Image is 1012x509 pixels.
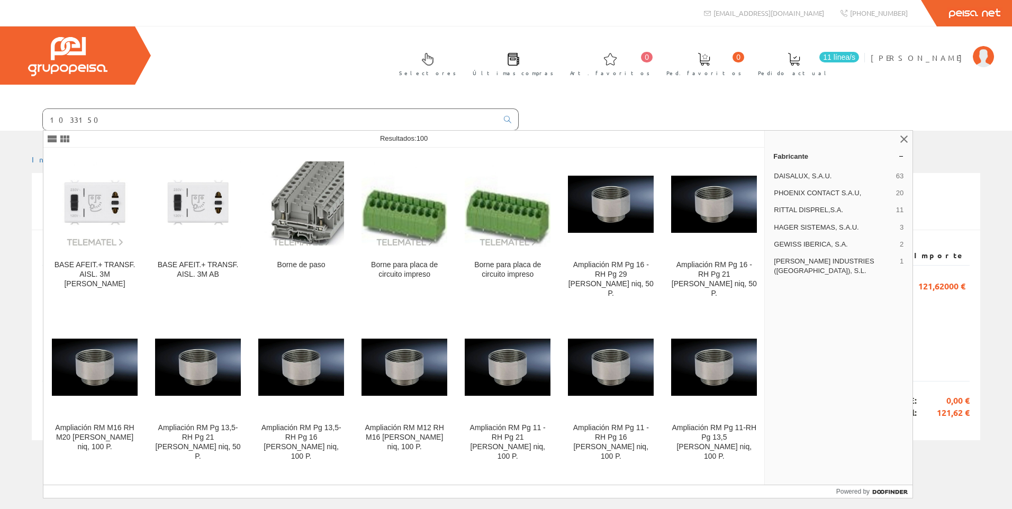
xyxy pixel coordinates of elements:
div: Borne para placa de circuito impreso [465,260,550,279]
a: Selectores [388,44,462,83]
span: Resultados: [380,134,428,142]
span: 3 [900,223,903,232]
img: Ampliación RM M12 RH M16 latón niq, 100 P. [362,339,447,396]
span: 11 línea/s [819,52,859,62]
span: PHOENIX CONTACT S.A.U, [774,188,892,198]
img: BASE AFEIT.+ TRANSF. AISL. 3M BLANCO [52,161,138,247]
div: Imp. RAEE: Imp. Total: [42,381,970,432]
a: Ampliación RM M12 RH M16 latón niq, 100 P. Ampliación RM M12 RH M16 [PERSON_NAME] niq, 100 P. [353,311,456,474]
a: [PERSON_NAME] [871,44,994,54]
span: Ped. favoritos [666,68,742,78]
div: BASE AFEIT.+ TRANSF. AISL. 3M AB [155,260,241,279]
span: Últimas compras [473,68,554,78]
img: Ampliación RM M16 RH M20 latón niq, 100 P. [52,339,138,396]
span: Selectores [399,68,456,78]
span: [PERSON_NAME] INDUSTRIES ([GEOGRAPHIC_DATA]), S.L. [774,257,896,276]
span: Powered by [836,487,870,496]
div: Ampliación RM Pg 16 - RH Pg 21 [PERSON_NAME] niq, 50 P. [671,260,757,298]
span: HAGER SISTEMAS, S.A.U. [774,223,896,232]
div: Ampliación RM Pg 11-RH Pg 13,5 [PERSON_NAME] niq, 100 P. [671,423,757,461]
div: Borne para placa de circuito impreso [362,260,447,279]
img: Ampliación RM Pg 11 - RH Pg 21 latón niq, 100 P. [465,339,550,396]
div: Ampliación RM Pg 11 - RH Pg 21 [PERSON_NAME] niq, 100 P. [465,423,550,461]
img: Ampliación RM Pg 11-RH Pg 13,5 latón niq, 100 P. [671,339,757,396]
a: Ampliación RM Pg 13,5-RH Pg 21 latón niq, 50 P. Ampliación RM Pg 13,5-RH Pg 21 [PERSON_NAME] niq,... [147,311,249,474]
a: Ampliación RM Pg 11 - RH Pg 16 latón niq, 100 P. Ampliación RM Pg 11 - RH Pg 16 [PERSON_NAME] niq... [559,311,662,474]
div: Ampliación RM Pg 16 - RH Pg 29 [PERSON_NAME] niq, 50 P. [568,260,654,298]
img: Ampliación RM Pg 13,5-RH Pg 21 latón niq, 50 P. [155,339,241,396]
a: Ampliación RM Pg 16 - RH Pg 29 latón niq, 50 P. Ampliación RM Pg 16 - RH Pg 29 [PERSON_NAME] niq,... [559,148,662,311]
img: Borne para placa de circuito impreso [362,161,447,247]
img: Grupo Peisa [28,37,107,76]
a: Inicio [32,154,77,164]
a: Borne para placa de circuito impreso Borne para placa de circuito impreso [456,148,559,311]
a: Ampliación RM Pg 11-RH Pg 13,5 latón niq, 100 P. Ampliación RM Pg 11-RH Pg 13,5 [PERSON_NAME] niq... [663,311,765,474]
img: Ampliación RM Pg 16 - RH Pg 29 latón niq, 50 P. [568,176,654,233]
img: Borne de paso [258,161,344,247]
span: 121,62 € [917,407,970,419]
a: BASE AFEIT.+ TRANSF. AISL. 3M AB BASE AFEIT.+ TRANSF. AISL. 3M AB [147,148,249,311]
a: BASE AFEIT.+ TRANSF. AISL. 3M BLANCO BASE AFEIT.+ TRANSF. AISL. 3M [PERSON_NAME] [43,148,146,311]
span: 100 [417,134,428,142]
a: Borne de paso Borne de paso [250,148,353,311]
a: Ampliación RM Pg 16 - RH Pg 21 latón niq, 50 P. Ampliación RM Pg 16 - RH Pg 21 [PERSON_NAME] niq,... [663,148,765,311]
span: Art. favoritos [570,68,650,78]
a: 11 línea/s Pedido actual [747,44,862,83]
div: Borne de paso [258,260,344,270]
span: 2 [900,240,903,249]
span: 0,00 € [917,395,970,407]
th: Importe [900,246,970,265]
a: Powered by [836,485,913,498]
span: 121,62000 € [918,276,965,294]
img: Ampliación RM Pg 11 - RH Pg 16 latón niq, 100 P. [568,339,654,396]
div: Ampliación RM Pg 11 - RH Pg 16 [PERSON_NAME] niq, 100 P. [568,423,654,461]
span: [EMAIL_ADDRESS][DOMAIN_NAME] [713,8,824,17]
span: 0 [641,52,653,62]
a: Ampliación RM Pg 11 - RH Pg 21 latón niq, 100 P. Ampliación RM Pg 11 - RH Pg 21 [PERSON_NAME] niq... [456,311,559,474]
a: Borne para placa de circuito impreso Borne para placa de circuito impreso [353,148,456,311]
span: 20 [896,188,903,198]
span: [PHONE_NUMBER] [850,8,908,17]
span: 0 [733,52,744,62]
div: Ampliación RM M12 RH M16 [PERSON_NAME] niq, 100 P. [362,423,447,452]
span: DAISALUX, S.A.U. [774,171,892,181]
div: © Grupo Peisa [32,453,980,462]
span: RITTAL DISPREL,S.A. [774,205,892,215]
div: Ampliación RM Pg 13,5-RH Pg 16 [PERSON_NAME] niq, 100 P. [258,423,344,461]
img: BASE AFEIT.+ TRANSF. AISL. 3M AB [155,161,241,247]
div: Ampliación RM M16 RH M20 [PERSON_NAME] niq, 100 P. [52,423,138,452]
span: GEWISS IBERICA, S.A. [774,240,896,249]
input: Buscar ... [43,109,498,130]
a: Fabricante [765,148,912,165]
a: Ampliación RM Pg 13,5-RH Pg 16 latón niq, 100 P. Ampliación RM Pg 13,5-RH Pg 16 [PERSON_NAME] niq... [250,311,353,474]
img: Ampliación RM Pg 16 - RH Pg 21 latón niq, 50 P. [671,176,757,233]
img: Borne para placa de circuito impreso [465,161,550,247]
span: [PERSON_NAME] #41/1051712 Fecha: [DATE] Cliente: 411622 - ALMITEC SIST. CONT. IND. S.L. [42,185,381,224]
span: 1 [900,257,903,276]
div: BASE AFEIT.+ TRANSF. AISL. 3M [PERSON_NAME] [52,260,138,289]
span: 63 [896,171,903,181]
a: Últimas compras [462,44,559,83]
a: Ampliación RM M16 RH M20 latón niq, 100 P. Ampliación RM M16 RH M20 [PERSON_NAME] niq, 100 P. [43,311,146,474]
span: [PERSON_NAME] [871,52,968,63]
img: Ampliación RM Pg 13,5-RH Pg 16 latón niq, 100 P. [258,339,344,396]
span: Pedido actual [758,68,830,78]
span: 11 [896,205,903,215]
div: Ampliación RM Pg 13,5-RH Pg 21 [PERSON_NAME] niq, 50 P. [155,423,241,461]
